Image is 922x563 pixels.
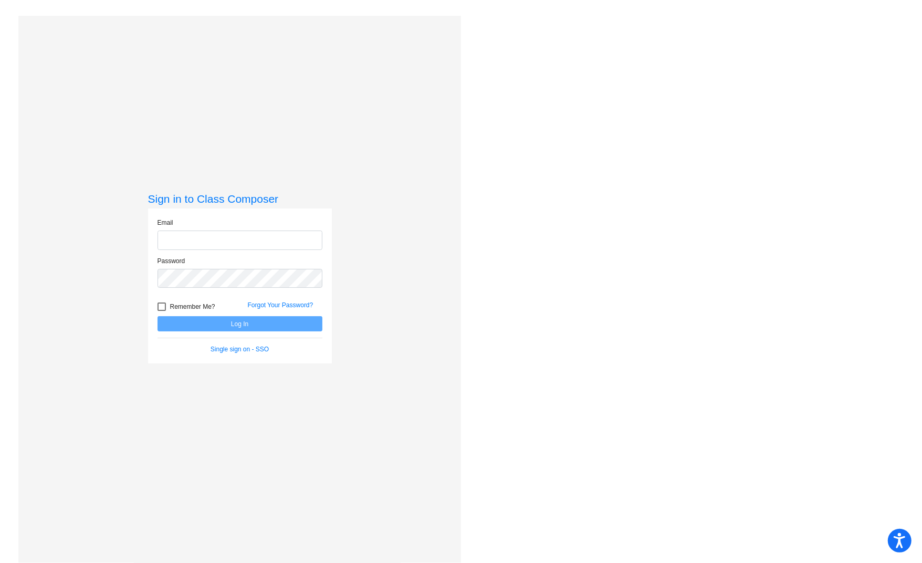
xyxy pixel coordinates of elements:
button: Log In [158,316,322,331]
label: Password [158,256,185,266]
a: Single sign on - SSO [211,346,269,353]
h3: Sign in to Class Composer [148,192,332,205]
a: Forgot Your Password? [248,301,313,309]
label: Email [158,218,173,227]
span: Remember Me? [170,300,215,313]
